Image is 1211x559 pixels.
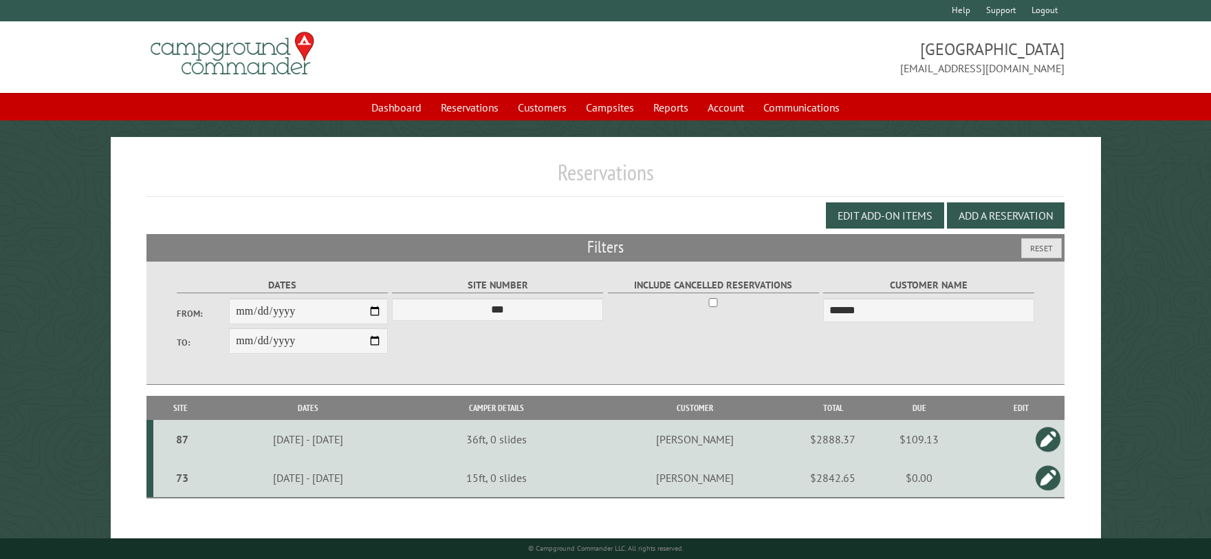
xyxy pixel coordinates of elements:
th: Due [860,396,978,420]
h2: Filters [146,234,1064,260]
span: [GEOGRAPHIC_DATA] [EMAIL_ADDRESS][DOMAIN_NAME] [606,38,1065,76]
a: Reports [645,94,697,120]
div: 87 [159,432,206,446]
label: Dates [177,277,388,293]
button: Edit Add-on Items [826,202,944,229]
a: Communications [755,94,848,120]
img: Campground Commander [146,27,318,81]
th: Dates [208,396,408,420]
td: 15ft, 0 slides [409,458,585,498]
label: Include Cancelled Reservations [608,277,819,293]
td: $2842.65 [805,458,860,498]
label: To: [177,336,230,349]
a: Reservations [433,94,507,120]
th: Edit [978,396,1064,420]
td: 36ft, 0 slides [409,420,585,458]
td: $0.00 [860,458,978,498]
div: [DATE] - [DATE] [210,432,406,446]
label: Customer Name [823,277,1034,293]
button: Reset [1021,238,1062,258]
td: [PERSON_NAME] [584,420,805,458]
label: Site Number [392,277,603,293]
td: $109.13 [860,420,978,458]
label: From: [177,307,230,320]
th: Customer [584,396,805,420]
td: $2888.37 [805,420,860,458]
small: © Campground Commander LLC. All rights reserved. [528,544,684,553]
th: Site [153,396,208,420]
a: Account [699,94,752,120]
td: [PERSON_NAME] [584,458,805,498]
div: 73 [159,471,206,485]
a: Campsites [578,94,642,120]
h1: Reservations [146,159,1064,197]
a: Dashboard [363,94,430,120]
div: [DATE] - [DATE] [210,471,406,485]
th: Camper Details [409,396,585,420]
button: Add a Reservation [947,202,1065,229]
a: Customers [510,94,575,120]
th: Total [805,396,860,420]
